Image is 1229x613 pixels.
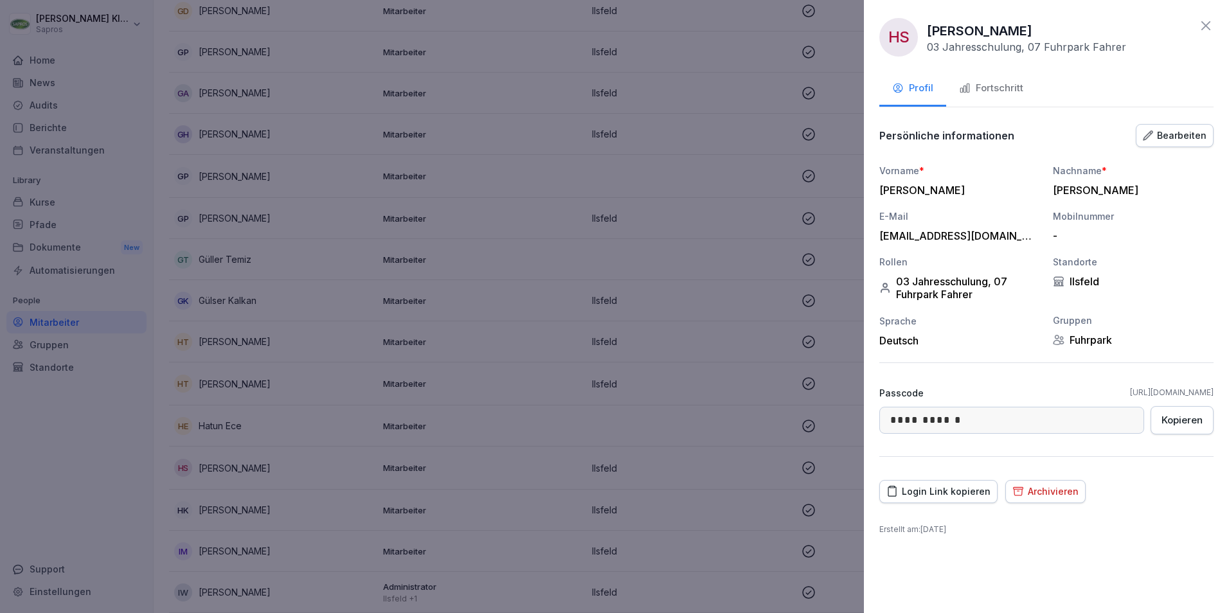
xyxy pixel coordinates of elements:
p: Persönliche informationen [879,129,1014,142]
div: Mobilnummer [1053,209,1214,223]
div: Sprache [879,314,1040,328]
button: Profil [879,72,946,107]
div: Deutsch [879,334,1040,347]
div: Archivieren [1012,484,1079,499]
div: Vorname [879,164,1040,177]
div: Ilsfeld [1053,275,1214,288]
button: Fortschritt [946,72,1036,107]
div: Nachname [1053,164,1214,177]
button: Kopieren [1151,406,1214,434]
div: E-Mail [879,209,1040,223]
p: Erstellt am : [DATE] [879,524,1214,535]
div: [EMAIL_ADDRESS][DOMAIN_NAME] [879,229,1034,242]
p: 03 Jahresschulung, 07 Fuhrpark Fahrer [927,40,1126,53]
div: HS [879,18,918,57]
div: [PERSON_NAME] [879,184,1034,197]
button: Login Link kopieren [879,480,998,503]
div: Kopieren [1162,413,1203,427]
div: [PERSON_NAME] [1053,184,1207,197]
div: Rollen [879,255,1040,269]
button: Bearbeiten [1136,124,1214,147]
div: Fuhrpark [1053,333,1214,346]
div: Gruppen [1053,314,1214,327]
a: [URL][DOMAIN_NAME] [1130,387,1214,398]
div: Login Link kopieren [886,484,991,499]
div: Fortschritt [959,81,1023,96]
div: Standorte [1053,255,1214,269]
p: Passcode [879,386,924,400]
div: 03 Jahresschulung, 07 Fuhrpark Fahrer [879,275,1040,301]
div: - [1053,229,1207,242]
p: [PERSON_NAME] [927,21,1032,40]
div: Bearbeiten [1143,129,1207,143]
div: Profil [892,81,933,96]
button: Archivieren [1005,480,1086,503]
